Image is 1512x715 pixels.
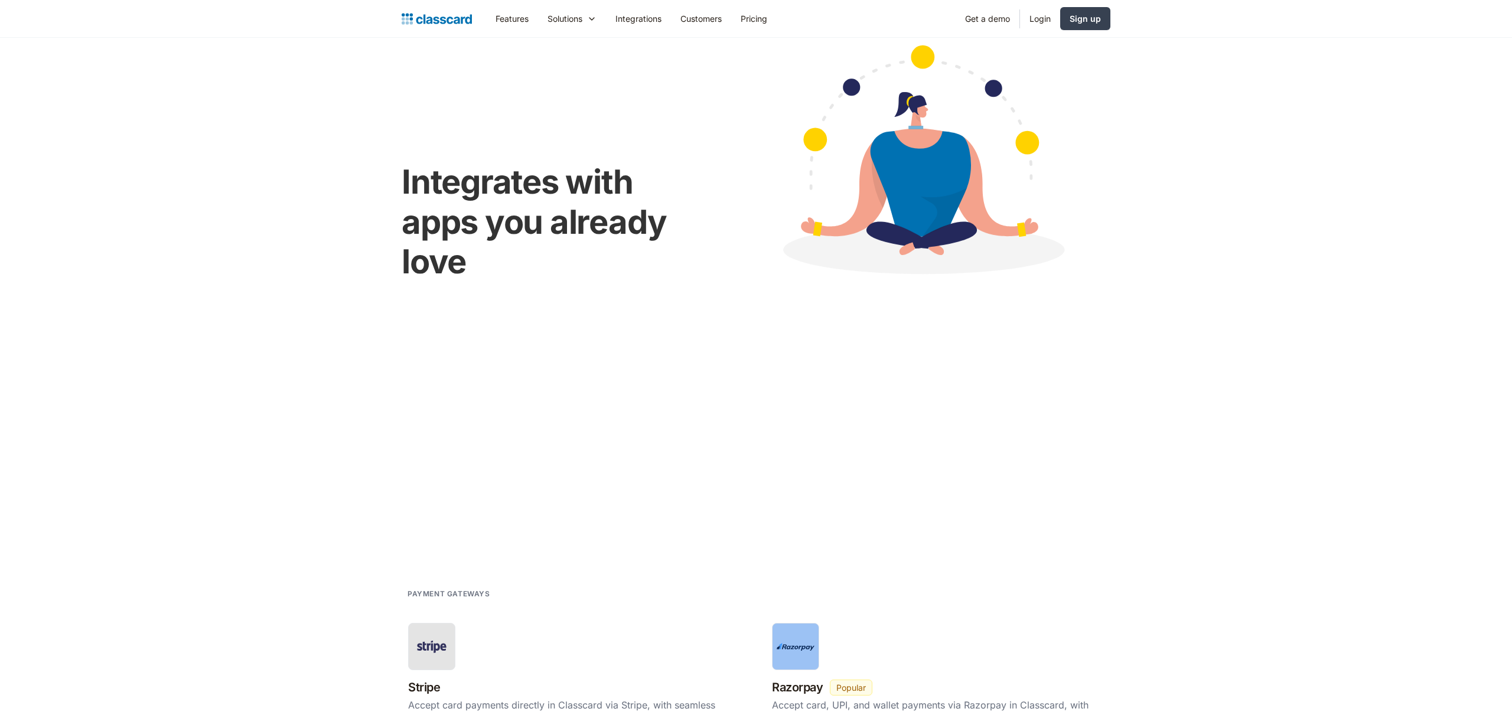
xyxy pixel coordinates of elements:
[408,677,440,698] h3: Stripe
[836,681,866,694] div: Popular
[1060,7,1110,30] a: Sign up
[548,12,582,25] div: Solutions
[606,5,671,32] a: Integrations
[538,5,606,32] div: Solutions
[777,643,814,651] img: Razorpay
[772,677,823,698] h3: Razorpay
[671,5,731,32] a: Customers
[1020,5,1060,32] a: Login
[956,5,1019,32] a: Get a demo
[731,5,777,32] a: Pricing
[1070,12,1101,25] div: Sign up
[486,5,538,32] a: Features
[402,11,472,27] a: home
[408,588,490,599] h2: Payment gateways
[402,162,708,282] h1: Integrates with apps you already love
[732,22,1110,306] img: Cartoon image showing connected apps
[413,638,451,655] img: Stripe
